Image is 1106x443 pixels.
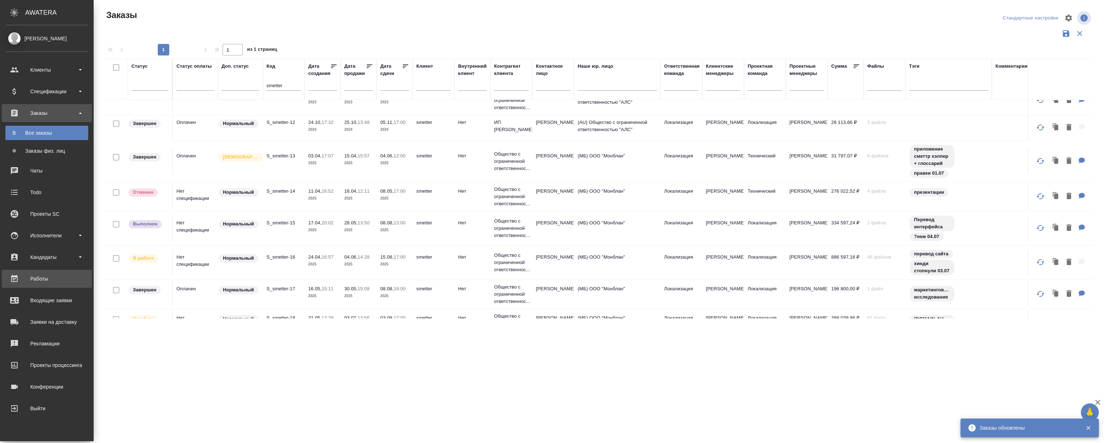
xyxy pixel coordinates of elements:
p: Общество с ограниченной ответственнос... [494,90,529,111]
td: Технический [744,149,786,174]
td: [PERSON_NAME] [702,216,744,241]
p: 17:00 [394,120,406,125]
p: 15:57 [358,153,370,158]
p: 15:11 [322,286,333,291]
div: Чаты [5,165,88,176]
td: Нет спецификации [173,250,218,275]
p: 14:28 [358,254,370,260]
p: 17:32 [322,120,333,125]
button: Удалить [1063,255,1075,270]
a: Выйти [2,399,92,417]
a: Заявки на доставку [2,313,92,331]
p: 08.05, [380,188,394,194]
div: Перевод интерфейса, ?нем 04.07 [909,215,988,242]
p: 2025 [308,261,337,268]
td: [PERSON_NAME] [786,149,828,174]
p: Нормальный [223,220,254,228]
p: [DOMAIN_NAME][PERSON_NAME] [914,316,950,330]
td: [PERSON_NAME] [532,250,574,275]
p: ИП [PERSON_NAME] [494,119,529,133]
p: 16:52 [322,188,333,194]
button: Клонировать [1049,120,1063,135]
td: [PERSON_NAME] [702,250,744,275]
button: Удалить [1063,154,1075,169]
p: 19:00 [394,286,406,291]
p: Завершен [133,153,156,161]
p: 2025 [380,292,409,300]
div: презентации [909,188,988,197]
td: (AU) Общество с ограниченной ответственностью "АЛС" [574,115,661,140]
p: Завершен [133,286,156,294]
p: 2025 [380,227,409,234]
td: (МБ) ООО "Монблан" [574,149,661,174]
button: Обновить [1032,219,1049,237]
p: 2023 [380,99,409,106]
p: Нормальный [223,316,254,323]
td: Локализация [744,311,786,336]
p: 30.05, [344,286,358,291]
p: 2025 [344,261,373,268]
div: Статус по умолчанию для стандартных заказов [218,219,259,229]
a: Чаты [2,162,92,180]
button: Удалить [1063,120,1075,135]
p: 20:02 [322,220,333,225]
p: 17:00 [394,188,406,194]
p: 04.06, [344,254,358,260]
p: 6 файлов [867,152,902,160]
div: Внутренний клиент [458,63,487,77]
div: Комментарии для КМ [995,63,1046,70]
p: S_smetter-17 [267,285,301,292]
td: 334 597,24 ₽ [828,216,864,241]
div: Проектная команда [748,63,782,77]
p: 2025 [380,160,409,167]
p: 2025 [308,160,337,167]
span: Посмотреть информацию [1077,11,1092,25]
p: 2024 [344,126,373,133]
button: Клонировать [1049,93,1063,108]
p: 1 файл [867,285,902,292]
td: [PERSON_NAME] [786,311,828,336]
p: Отменен [133,189,153,196]
p: 28.05, [344,220,358,225]
p: 2024 [308,126,337,133]
td: Нет спецификации [173,311,218,336]
td: Локализация [661,184,702,209]
td: 31 797,07 ₽ [828,149,864,174]
p: Общество с ограниченной ответственнос... [494,313,529,334]
p: 17:07 [322,153,333,158]
td: Оплачен [173,115,218,140]
p: 2023 [344,99,373,106]
div: Статус по умолчанию для стандартных заказов [218,285,259,295]
td: Локализация [661,149,702,174]
td: Локализация [661,250,702,275]
div: Заказы физ. лиц [9,147,85,155]
td: [PERSON_NAME] [786,282,828,307]
button: 🙏 [1081,403,1099,421]
td: Локализация [744,250,786,275]
div: Статус по умолчанию для стандартных заказов [218,188,259,197]
td: Технический [744,184,786,209]
div: перевод сайта, хинди стопнули 03.07 [909,249,988,276]
td: [PERSON_NAME] [786,184,828,209]
p: 21.05, [308,315,322,321]
td: Локализация [744,88,786,113]
p: 13:48 [358,120,370,125]
td: Нет спецификации [173,216,218,241]
p: 2025 [344,195,373,202]
div: Контактное лицо [536,63,570,77]
p: Общество с ограниченной ответственнос... [494,283,529,305]
td: 26 113,66 ₽ [828,115,864,140]
p: 4 файла [867,188,902,195]
p: Нет [458,254,487,261]
div: help.smetter.ru [909,314,988,331]
p: 08.08, [380,286,394,291]
div: Выставляет ПМ после сдачи и проведения начислений. Последний этап для ПМа [128,219,169,229]
div: Выставляется автоматически для первых 3 заказов нового контактного лица. Особое внимание [218,152,259,162]
p: В работе [133,255,154,262]
p: Нет [458,188,487,195]
div: приложение сметтр хэлпер + глоссарий, правки 01.07 [909,144,988,178]
button: Удалить [1063,287,1075,301]
button: Закрыть [1081,425,1096,431]
td: Локализация [661,282,702,307]
td: [PERSON_NAME] [786,115,828,140]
